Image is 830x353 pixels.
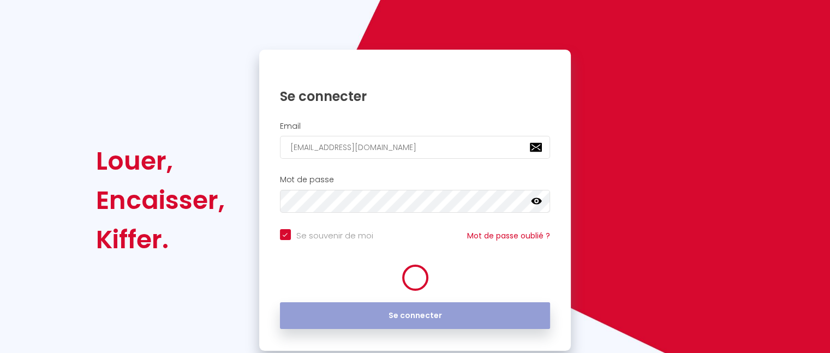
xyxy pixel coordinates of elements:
[280,88,551,105] h1: Se connecter
[280,136,551,159] input: Ton Email
[96,141,225,181] div: Louer,
[280,175,551,184] h2: Mot de passe
[280,122,551,131] h2: Email
[9,4,41,37] button: Ouvrir le widget de chat LiveChat
[96,220,225,259] div: Kiffer.
[96,181,225,220] div: Encaisser,
[280,302,551,330] button: Se connecter
[467,230,550,241] a: Mot de passe oublié ?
